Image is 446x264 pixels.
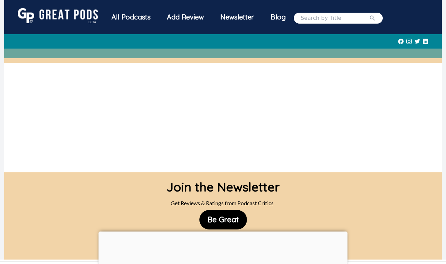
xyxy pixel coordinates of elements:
div: Get Reviews & Ratings from Podcast Critics [167,196,280,210]
img: GreatPods [18,8,98,23]
a: Add Review [159,8,212,26]
button: Be Great [199,210,247,229]
div: All Podcasts [103,8,159,26]
a: Newsletter [212,8,262,28]
a: All Podcasts [103,8,159,28]
div: Join the Newsletter [167,172,280,196]
div: Newsletter [212,8,262,26]
a: Blog [262,8,294,26]
iframe: Advertisement [99,232,347,262]
input: Search by Title [301,14,369,22]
